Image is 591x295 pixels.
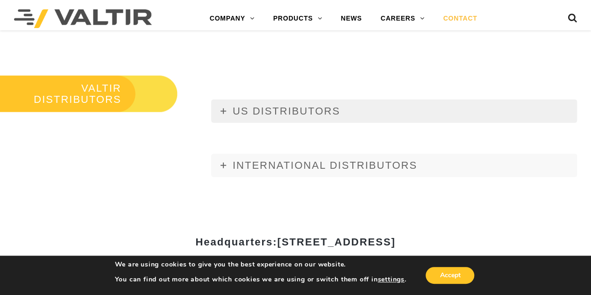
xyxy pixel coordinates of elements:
p: You can find out more about which cookies we are using or switch them off in . [115,275,406,284]
a: US DISTRIBUTORS [211,100,577,123]
span: [STREET_ADDRESS] [277,236,395,248]
a: COMPANY [200,9,264,28]
button: Accept [426,267,474,284]
img: Valtir [14,9,152,28]
a: PRODUCTS [264,9,332,28]
span: INTERNATIONAL DISTRIBUTORS [233,159,417,171]
span: US DISTRIBUTORS [233,105,340,117]
a: CAREERS [371,9,434,28]
strong: Headquarters: [195,236,395,248]
button: settings [377,275,404,284]
p: We are using cookies to give you the best experience on our website. [115,260,406,269]
a: CONTACT [434,9,486,28]
a: NEWS [331,9,371,28]
a: INTERNATIONAL DISTRIBUTORS [211,154,577,177]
